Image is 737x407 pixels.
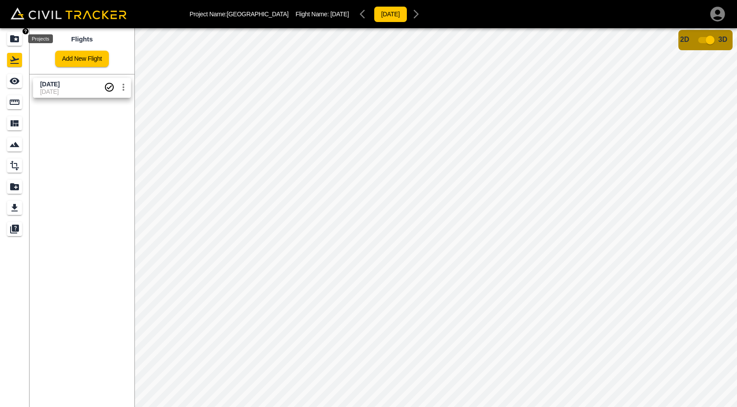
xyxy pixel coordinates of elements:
span: 3D [718,36,727,43]
img: Civil Tracker [11,7,127,19]
div: Projects [28,34,53,43]
p: Flight Name: [296,11,349,18]
span: [DATE] [331,11,349,18]
span: 2D [680,36,689,43]
button: [DATE] [374,6,407,22]
p: Project Name: [GEOGRAPHIC_DATA] [190,11,289,18]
